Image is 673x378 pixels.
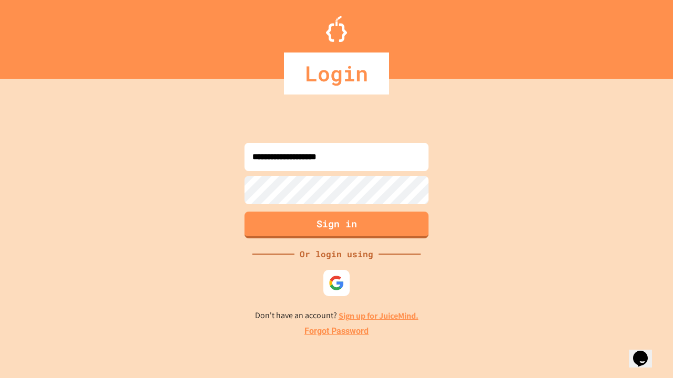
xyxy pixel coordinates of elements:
iframe: chat widget [629,336,662,367]
button: Sign in [244,212,429,238]
div: Login [284,52,389,94]
p: Don't have an account? [255,309,419,322]
iframe: chat widget [586,290,662,335]
div: Or login using [294,248,379,260]
img: Logo.svg [326,16,347,42]
a: Forgot Password [304,325,369,338]
img: google-icon.svg [329,275,344,291]
a: Sign up for JuiceMind. [339,310,419,321]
